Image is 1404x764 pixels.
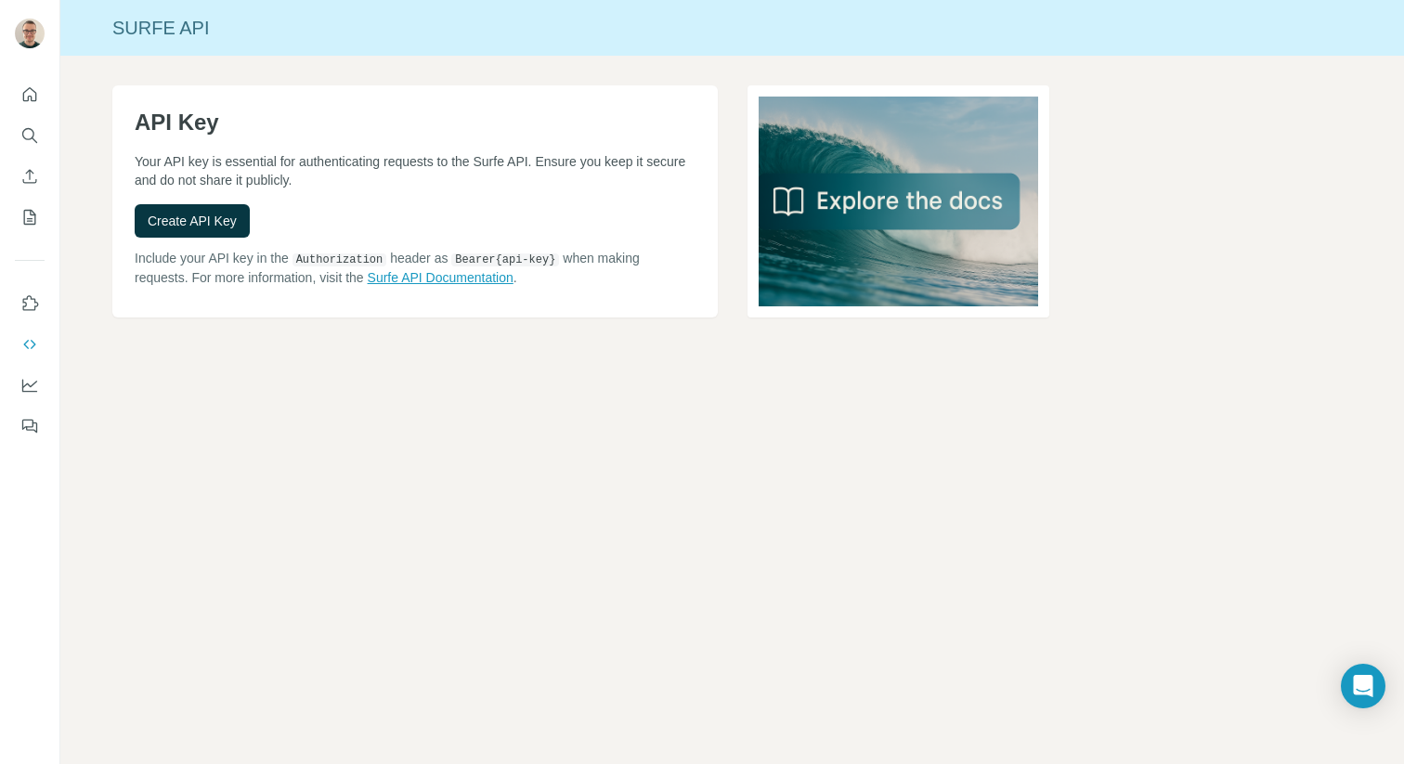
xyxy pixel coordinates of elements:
code: Bearer {api-key} [451,253,559,266]
button: Create API Key [135,204,250,238]
button: Use Surfe API [15,328,45,361]
a: Surfe API Documentation [368,270,513,285]
button: Feedback [15,409,45,443]
button: Quick start [15,78,45,111]
div: Surfe API [60,15,1404,41]
span: Create API Key [148,212,237,230]
h1: API Key [135,108,695,137]
div: Open Intercom Messenger [1341,664,1385,708]
button: My lists [15,201,45,234]
button: Enrich CSV [15,160,45,193]
button: Search [15,119,45,152]
p: Your API key is essential for authenticating requests to the Surfe API. Ensure you keep it secure... [135,152,695,189]
p: Include your API key in the header as when making requests. For more information, visit the . [135,249,695,287]
button: Dashboard [15,369,45,402]
code: Authorization [292,253,387,266]
img: Avatar [15,19,45,48]
button: Use Surfe on LinkedIn [15,287,45,320]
